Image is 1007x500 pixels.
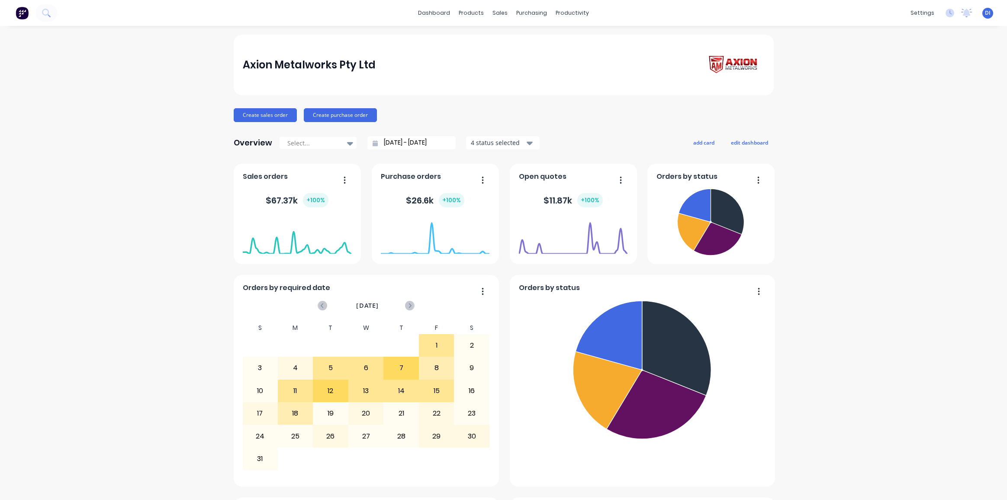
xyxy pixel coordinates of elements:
div: 26 [313,425,348,447]
div: $ 11.87k [544,193,603,207]
div: $ 26.6k [406,193,464,207]
span: Sales orders [243,171,288,182]
span: Orders by status [656,171,717,182]
div: 28 [384,425,418,447]
div: 19 [313,403,348,424]
div: products [454,6,488,19]
div: 17 [243,403,277,424]
div: 10 [243,380,277,402]
div: 14 [384,380,418,402]
div: 7 [384,357,418,379]
div: 9 [454,357,489,379]
div: F [419,322,454,334]
div: sales [488,6,512,19]
div: 3 [243,357,277,379]
div: 18 [278,403,313,424]
div: 25 [278,425,313,447]
div: 11 [278,380,313,402]
div: + 100 % [303,193,328,207]
div: 4 status selected [471,138,525,147]
button: Create sales order [234,108,297,122]
div: $ 67.37k [266,193,328,207]
div: 6 [349,357,383,379]
div: S [242,322,278,334]
span: Open quotes [519,171,566,182]
div: 13 [349,380,383,402]
div: 4 [278,357,313,379]
div: T [383,322,419,334]
button: edit dashboard [725,137,774,148]
div: + 100 % [439,193,464,207]
div: Axion Metalworks Pty Ltd [243,56,376,74]
div: 8 [419,357,454,379]
div: productivity [551,6,593,19]
button: 4 status selected [466,136,540,149]
span: [DATE] [356,301,379,310]
div: 15 [419,380,454,402]
div: 20 [349,403,383,424]
div: 30 [454,425,489,447]
div: 22 [419,403,454,424]
iframe: Intercom live chat [978,471,998,491]
img: Axion Metalworks Pty Ltd [704,53,764,77]
span: DI [985,9,991,17]
div: settings [906,6,939,19]
div: 23 [454,403,489,424]
img: Factory [16,6,29,19]
button: Create purchase order [304,108,377,122]
div: 5 [313,357,348,379]
div: 29 [419,425,454,447]
div: S [454,322,489,334]
button: add card [688,137,720,148]
div: 2 [454,335,489,356]
div: Overview [234,134,272,152]
div: T [313,322,348,334]
div: W [348,322,384,334]
div: 12 [313,380,348,402]
div: 21 [384,403,418,424]
div: 16 [454,380,489,402]
a: dashboard [414,6,454,19]
div: 27 [349,425,383,447]
div: purchasing [512,6,551,19]
span: Purchase orders [381,171,441,182]
div: 1 [419,335,454,356]
div: M [278,322,313,334]
div: 24 [243,425,277,447]
div: 31 [243,448,277,470]
div: + 100 % [577,193,603,207]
